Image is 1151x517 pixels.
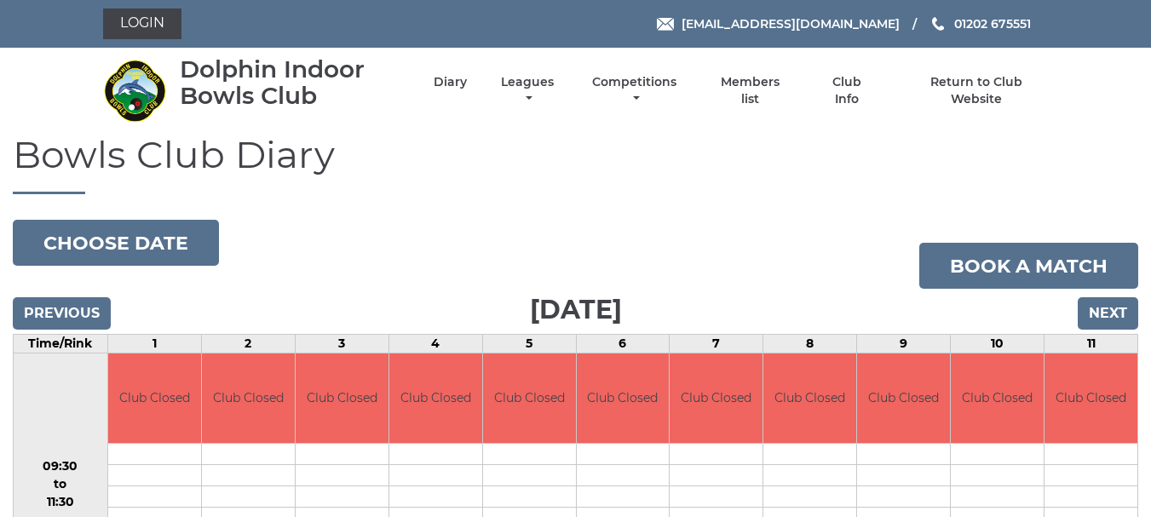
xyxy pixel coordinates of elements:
a: Phone us 01202 675551 [929,14,1031,33]
td: 4 [388,335,482,353]
td: Club Closed [108,353,201,443]
a: Club Info [820,74,875,107]
td: Club Closed [951,353,1044,443]
span: 01202 675551 [954,16,1031,32]
td: Club Closed [483,353,576,443]
input: Previous [13,297,111,330]
img: Phone us [932,17,944,31]
a: Email [EMAIL_ADDRESS][DOMAIN_NAME] [657,14,900,33]
td: Club Closed [763,353,856,443]
a: Leagues [497,74,558,107]
td: 8 [763,335,857,353]
td: 5 [482,335,576,353]
a: Diary [434,74,467,90]
span: [EMAIL_ADDRESS][DOMAIN_NAME] [682,16,900,32]
a: Competitions [589,74,682,107]
a: Members list [711,74,789,107]
td: 9 [857,335,951,353]
input: Next [1078,297,1138,330]
td: Club Closed [1045,353,1137,443]
td: 10 [951,335,1045,353]
a: Return to Club Website [904,74,1048,107]
td: Club Closed [857,353,950,443]
img: Dolphin Indoor Bowls Club [103,59,167,123]
div: Dolphin Indoor Bowls Club [180,56,404,109]
td: Time/Rink [14,335,108,353]
td: Club Closed [577,353,670,443]
td: Club Closed [670,353,763,443]
td: Club Closed [296,353,388,443]
a: Book a match [919,243,1138,289]
td: 2 [201,335,295,353]
td: 6 [576,335,670,353]
h1: Bowls Club Diary [13,134,1138,194]
a: Login [103,9,181,39]
img: Email [657,18,674,31]
td: Club Closed [389,353,482,443]
td: 3 [295,335,388,353]
td: 1 [107,335,201,353]
td: 11 [1045,335,1138,353]
td: 7 [670,335,763,353]
button: Choose date [13,220,219,266]
td: Club Closed [202,353,295,443]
